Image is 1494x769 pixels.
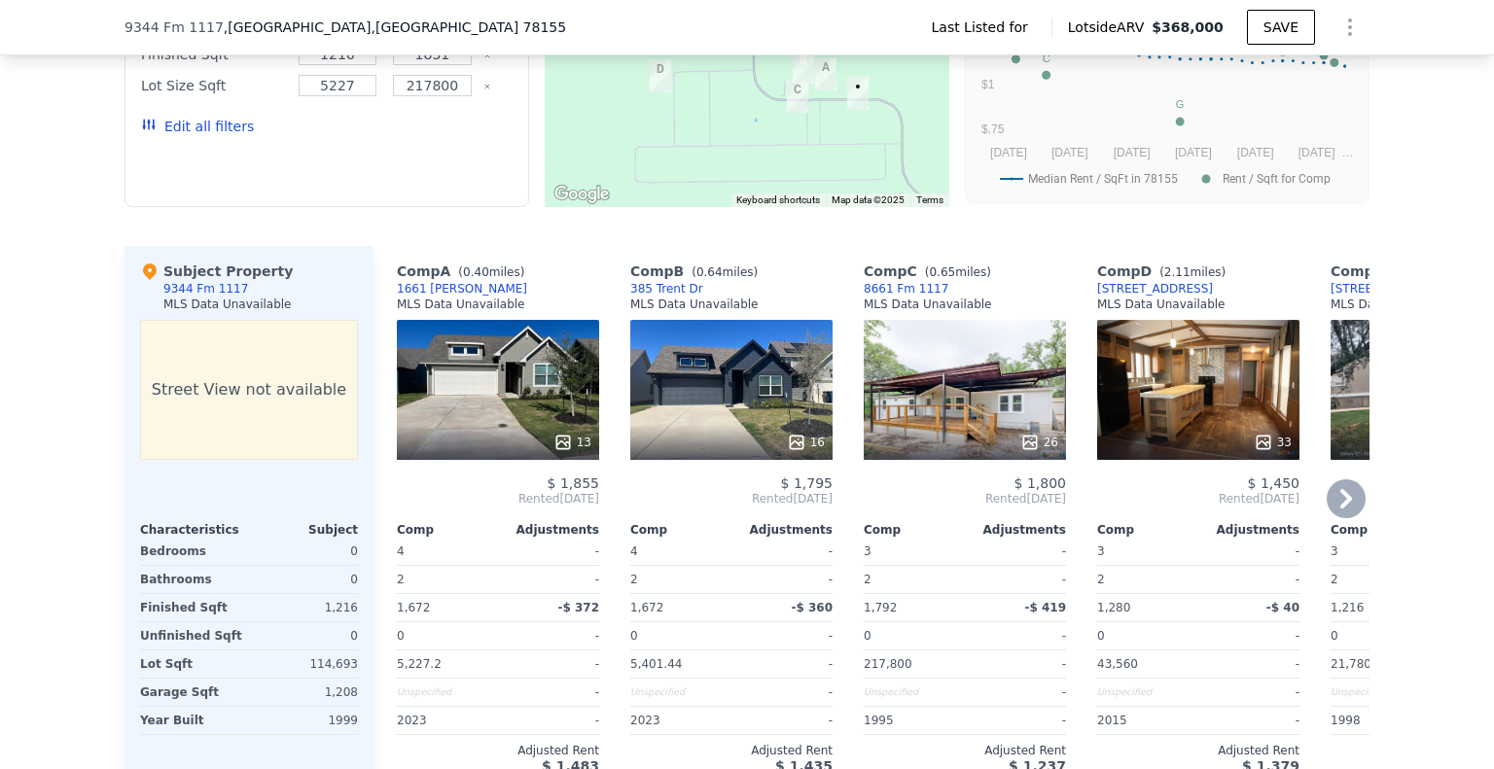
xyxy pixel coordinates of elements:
[502,707,599,734] div: -
[397,281,527,297] a: 1661 [PERSON_NAME]
[1014,475,1066,491] span: $ 1,800
[969,538,1066,565] div: -
[550,182,614,207] img: Google
[397,491,599,507] span: Rented [DATE]
[864,657,912,671] span: 217,800
[696,265,723,279] span: 0.64
[1097,281,1213,297] div: [STREET_ADDRESS]
[463,265,489,279] span: 0.40
[630,629,638,643] span: 0
[140,320,358,460] div: Street View not available
[1020,433,1058,452] div: 26
[969,650,1066,678] div: -
[502,622,599,649] div: -
[731,522,833,538] div: Adjustments
[1202,566,1299,593] div: -
[1331,544,1338,558] span: 3
[1097,262,1233,281] div: Comp D
[140,650,245,678] div: Lot Sqft
[864,491,1066,507] span: Rented [DATE]
[397,743,599,758] div: Adjusted Rent
[1331,297,1459,312] div: MLS Data Unavailable
[929,265,955,279] span: 0.65
[864,262,999,281] div: Comp C
[1024,601,1066,614] span: -$ 419
[864,601,897,614] span: 1,792
[498,522,599,538] div: Adjustments
[1097,544,1105,558] span: 3
[397,679,494,706] div: Unspecified
[557,601,599,614] span: -$ 372
[502,650,599,678] div: -
[864,566,961,593] div: 2
[1202,679,1299,706] div: -
[140,594,245,621] div: Finished Sqft
[1202,538,1299,565] div: -
[735,538,833,565] div: -
[1254,433,1292,452] div: 33
[249,522,358,538] div: Subject
[630,491,833,507] span: Rented [DATE]
[630,743,833,758] div: Adjusted Rent
[981,122,1005,136] text: $.75
[397,707,494,734] div: 2023
[1331,281,1446,297] div: [STREET_ADDRESS]
[630,281,703,297] a: 385 Trent Dr
[1247,10,1315,45] button: SAVE
[1097,297,1226,312] div: MLS Data Unavailable
[1097,601,1130,614] span: 1,280
[969,679,1066,706] div: -
[1331,707,1428,734] div: 1998
[630,601,663,614] span: 1,672
[630,522,731,538] div: Comp
[1152,265,1233,279] span: ( miles)
[1043,52,1050,64] text: C
[630,679,728,706] div: Unspecified
[864,522,965,538] div: Comp
[779,72,816,121] div: 8661 Fm 1117
[735,622,833,649] div: -
[781,475,833,491] span: $ 1,795
[1202,650,1299,678] div: -
[864,629,871,643] span: 0
[785,43,822,91] div: 385 Trent Dr
[1342,146,1354,159] text: …
[1331,601,1364,614] span: 1,216
[141,72,286,99] div: Lot Size Sqft
[253,566,358,593] div: 0
[630,566,728,593] div: 2
[864,281,948,297] a: 8661 Fm 1117
[483,52,491,59] button: Clear
[253,679,358,706] div: 1,208
[1164,265,1191,279] span: 2.11
[140,538,245,565] div: Bedrooms
[684,265,765,279] span: ( miles)
[735,566,833,593] div: -
[864,544,871,558] span: 3
[864,297,992,312] div: MLS Data Unavailable
[1331,679,1428,706] div: Unspecified
[1176,98,1185,110] text: G
[1202,707,1299,734] div: -
[124,17,224,37] span: 9344 Fm 1117
[932,17,1036,37] span: Last Listed for
[141,117,254,136] button: Edit all filters
[140,262,293,281] div: Subject Property
[397,297,525,312] div: MLS Data Unavailable
[1114,146,1151,159] text: [DATE]
[807,50,844,98] div: 1661 James St
[917,265,999,279] span: ( miles)
[397,601,430,614] span: 1,672
[1223,172,1331,186] text: Rent / Sqft for Comp
[450,265,532,279] span: ( miles)
[864,743,1066,758] div: Adjusted Rent
[548,475,599,491] span: $ 1,855
[140,679,245,706] div: Garage Sqft
[224,17,566,37] span: , [GEOGRAPHIC_DATA]
[1298,146,1335,159] text: [DATE]
[253,622,358,649] div: 0
[1331,522,1432,538] div: Comp
[916,194,943,205] a: Terms (opens in new tab)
